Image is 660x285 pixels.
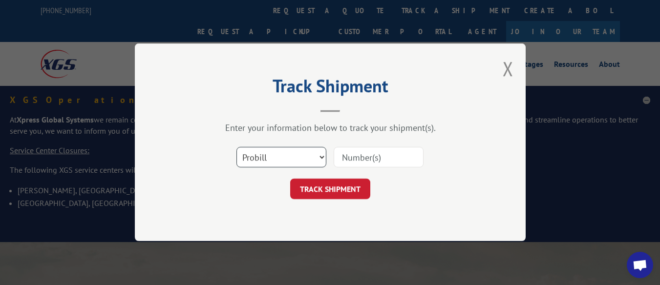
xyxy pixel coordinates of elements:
[184,122,477,134] div: Enter your information below to track your shipment(s).
[334,147,424,168] input: Number(s)
[290,179,370,200] button: TRACK SHIPMENT
[503,56,513,81] button: Close modal
[184,79,477,98] h2: Track Shipment
[627,252,653,278] a: Open chat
